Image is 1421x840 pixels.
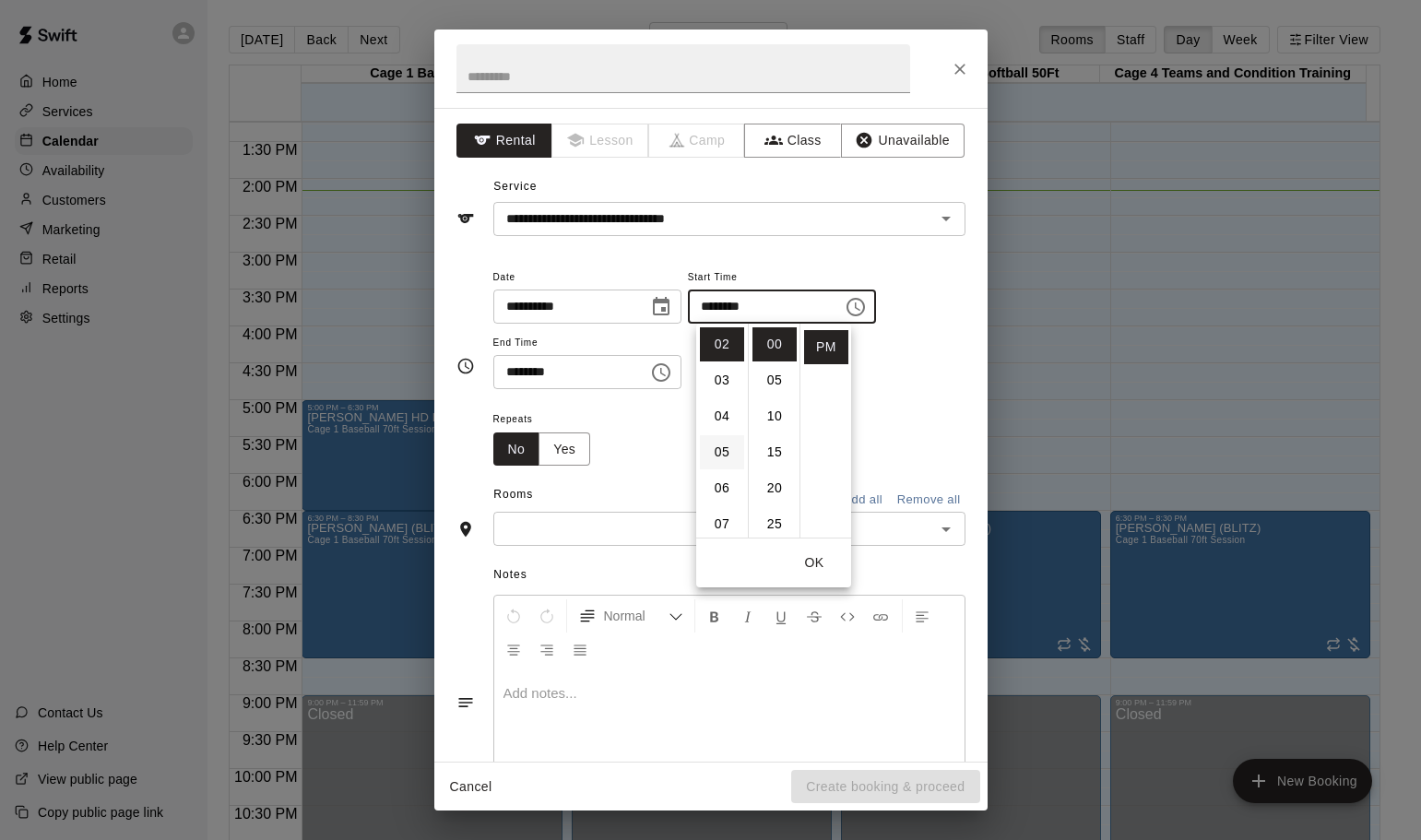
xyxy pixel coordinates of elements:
button: Choose time, selected time is 2:00 PM [837,289,874,325]
button: Justify Align [564,633,596,666]
li: 10 minutes [752,399,797,433]
span: Date [493,266,681,290]
ul: Select minutes [748,324,799,538]
button: Yes [539,432,590,467]
li: PM [804,330,848,364]
svg: Notes [456,693,475,712]
span: Lessons must be created in the Services page first [552,124,649,158]
button: Format Italics [732,599,764,633]
li: 6 hours [700,471,744,505]
span: Normal [604,607,669,625]
button: Remove all [893,486,965,515]
span: Camps can only be created in the Services page [649,124,746,158]
svg: Service [456,209,475,228]
button: Formatting Options [571,599,691,633]
li: 4 hours [700,399,744,433]
button: Left Align [906,599,938,633]
button: Unavailable [841,124,965,158]
button: No [493,432,540,467]
button: Insert Link [865,599,896,633]
span: Start Time [688,266,876,290]
span: Repeats [493,408,606,432]
button: Center Align [498,633,529,666]
span: Rooms [493,488,533,501]
li: 7 hours [700,507,744,541]
button: Insert Code [832,599,863,633]
li: 0 minutes [752,327,797,361]
button: Cancel [442,770,501,804]
button: Right Align [531,633,562,666]
li: 25 minutes [752,507,797,541]
svg: Rooms [456,520,475,538]
ul: Select meridiem [799,324,851,538]
button: Format Bold [699,599,730,633]
li: 2 hours [700,327,744,361]
ul: Select hours [696,324,748,538]
button: Undo [498,599,529,633]
button: Format Underline [765,599,797,633]
button: Class [744,124,841,158]
li: 5 hours [700,435,744,469]
li: 20 minutes [752,471,797,505]
li: 15 minutes [752,435,797,469]
svg: Timing [456,357,475,375]
button: Close [943,53,977,86]
button: Open [933,516,959,542]
button: Rental [456,124,553,158]
li: 5 minutes [752,363,797,397]
span: Service [493,180,537,193]
button: Choose date, selected date is Aug 20, 2025 [643,289,680,325]
div: outlined button group [493,432,591,467]
button: Format Strikethrough [799,599,830,633]
button: Open [933,206,959,231]
button: Redo [531,599,562,633]
button: Choose time, selected time is 2:30 PM [643,354,680,391]
li: 3 hours [700,363,744,397]
button: OK [785,546,844,580]
button: Add all [834,486,893,515]
span: Notes [493,561,965,590]
span: End Time [493,331,681,356]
